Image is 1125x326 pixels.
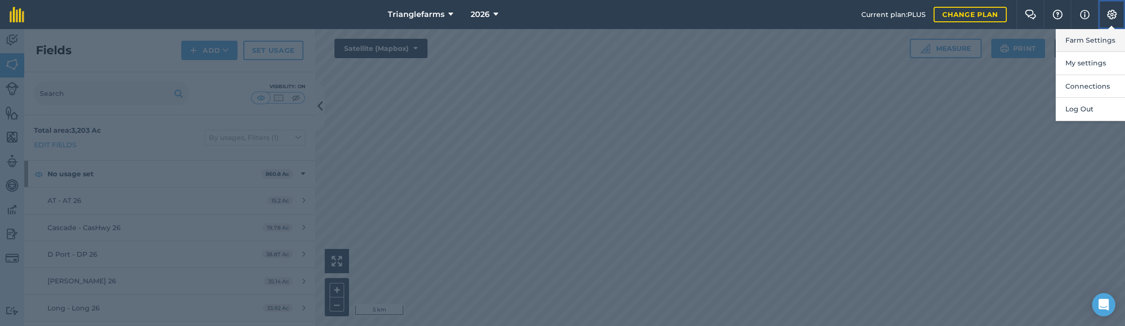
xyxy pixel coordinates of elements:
[1106,10,1118,19] img: A cog icon
[1080,9,1090,20] img: svg+xml;base64,PHN2ZyB4bWxucz0iaHR0cDovL3d3dy53My5vcmcvMjAwMC9zdmciIHdpZHRoPSIxNyIgaGVpZ2h0PSIxNy...
[1092,293,1115,316] div: Open Intercom Messenger
[1052,10,1063,19] img: A question mark icon
[388,9,444,20] span: Trianglefarms
[1056,29,1125,52] button: Farm Settings
[1056,98,1125,121] button: Log Out
[861,9,926,20] span: Current plan : PLUS
[934,7,1007,22] a: Change plan
[1056,52,1125,75] button: My settings
[10,7,24,22] img: fieldmargin Logo
[1025,10,1036,19] img: Two speech bubbles overlapping with the left bubble in the forefront
[471,9,490,20] span: 2026
[1056,75,1125,98] button: Connections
